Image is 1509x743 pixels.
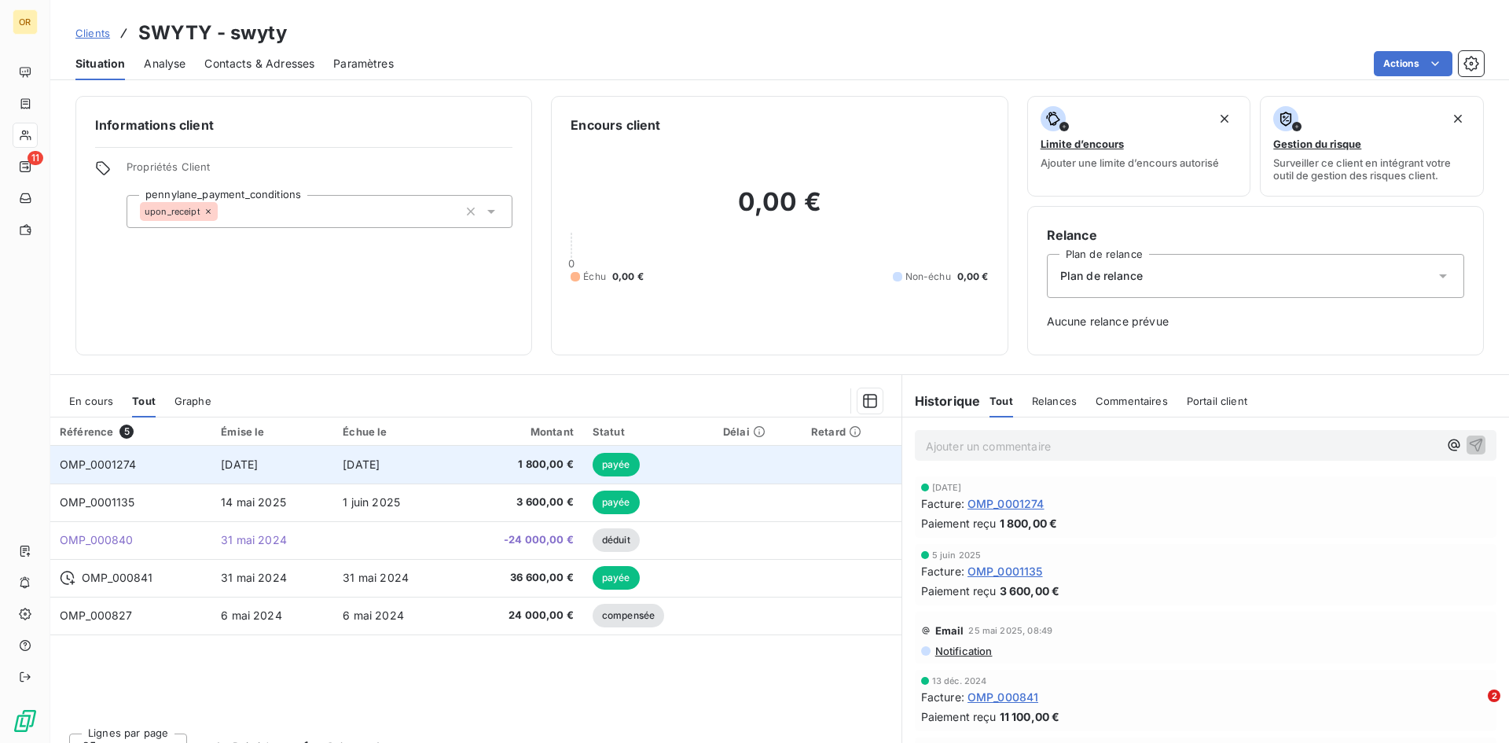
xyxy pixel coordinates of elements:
[69,395,113,407] span: En cours
[60,458,137,471] span: OMP_0001274
[921,689,964,705] span: Facture :
[593,425,704,438] div: Statut
[127,160,512,182] span: Propriétés Client
[1260,96,1484,197] button: Gestion du risqueSurveiller ce client en intégrant votre outil de gestion des risques client.
[343,425,446,438] div: Échue le
[921,583,997,599] span: Paiement reçu
[967,563,1043,579] span: OMP_0001135
[989,395,1013,407] span: Tout
[612,270,644,284] span: 0,00 €
[1374,51,1452,76] button: Actions
[28,151,43,165] span: 11
[921,563,964,579] span: Facture :
[218,204,230,219] input: Ajouter une valeur
[902,392,981,410] h6: Historique
[60,609,133,622] span: OMP_000827
[343,571,409,584] span: 31 mai 2024
[119,425,134,439] span: 5
[204,56,314,72] span: Contacts & Adresses
[221,458,258,471] span: [DATE]
[464,532,573,548] span: -24 000,00 €
[921,515,997,532] span: Paiement reçu
[82,570,153,586] span: OMP_000841
[571,186,988,234] h2: 0,00 €
[811,425,892,438] div: Retard
[967,495,1045,512] span: OMP_0001274
[571,116,660,134] h6: Encours client
[464,457,573,473] span: 1 800,00 €
[1273,138,1361,150] span: Gestion du risque
[1047,314,1464,329] span: Aucune relance prévue
[75,25,110,41] a: Clients
[60,533,134,546] span: OMP_000840
[464,425,573,438] div: Montant
[75,27,110,39] span: Clients
[95,116,512,134] h6: Informations client
[1096,395,1168,407] span: Commentaires
[145,207,200,216] span: upon_receipt
[343,609,404,622] span: 6 mai 2024
[464,495,573,510] span: 3 600,00 €
[1032,395,1077,407] span: Relances
[1000,708,1060,725] span: 11 100,00 €
[1000,515,1058,532] span: 1 800,00 €
[932,483,962,492] span: [DATE]
[932,676,987,686] span: 13 déc. 2024
[464,608,573,623] span: 24 000,00 €
[1060,268,1143,284] span: Plan de relance
[1273,156,1470,182] span: Surveiller ce client en intégrant votre outil de gestion des risques client.
[921,495,964,512] span: Facture :
[13,9,38,35] div: OR
[568,257,575,270] span: 0
[957,270,989,284] span: 0,00 €
[593,566,640,590] span: payée
[1000,583,1060,599] span: 3 600,00 €
[1456,690,1493,727] iframe: Intercom live chat
[174,395,211,407] span: Graphe
[593,528,640,552] span: déduit
[905,270,951,284] span: Non-échu
[1187,395,1247,407] span: Portail client
[1041,156,1219,169] span: Ajouter une limite d’encours autorisé
[935,624,964,637] span: Email
[221,425,324,438] div: Émise le
[1047,226,1464,245] h6: Relance
[132,395,156,407] span: Tout
[967,689,1039,705] span: OMP_000841
[60,425,202,439] div: Référence
[221,609,282,622] span: 6 mai 2024
[60,495,135,509] span: OMP_0001135
[343,495,400,509] span: 1 juin 2025
[921,708,997,725] span: Paiement reçu
[932,550,982,560] span: 5 juin 2025
[221,571,287,584] span: 31 mai 2024
[333,56,394,72] span: Paramètres
[343,458,380,471] span: [DATE]
[75,56,125,72] span: Situation
[1041,138,1124,150] span: Limite d’encours
[593,491,640,514] span: payée
[221,533,287,546] span: 31 mai 2024
[723,425,792,438] div: Délai
[1488,690,1500,702] span: 2
[934,645,993,657] span: Notification
[1027,96,1251,197] button: Limite d’encoursAjouter une limite d’encours autorisé
[593,453,640,476] span: payée
[138,19,287,47] h3: SWYTY - swyty
[464,570,573,586] span: 36 600,00 €
[583,270,606,284] span: Échu
[144,56,185,72] span: Analyse
[968,626,1052,635] span: 25 mai 2025, 08:49
[593,604,664,627] span: compensée
[221,495,286,509] span: 14 mai 2025
[13,708,38,734] img: Logo LeanPay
